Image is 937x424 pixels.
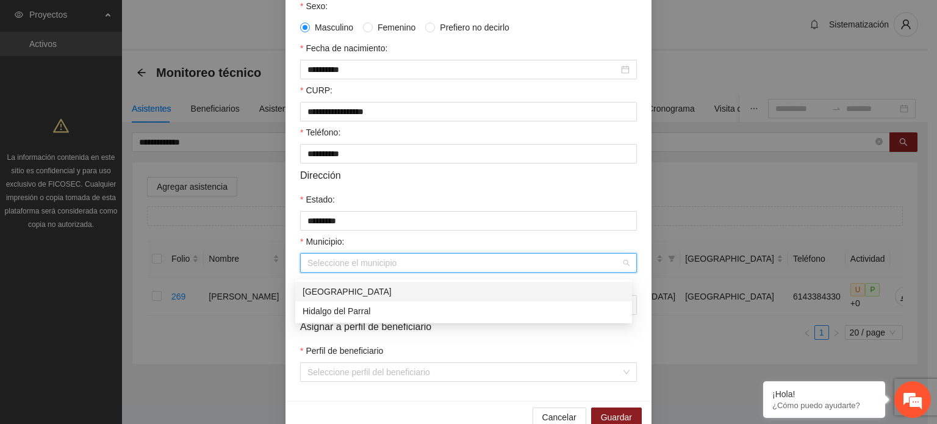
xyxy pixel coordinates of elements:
input: CURP: [300,102,637,121]
div: Minimizar ventana de chat en vivo [200,6,229,35]
span: Femenino [373,21,420,34]
span: Dirección [300,168,341,183]
label: Municipio: [300,235,344,248]
label: Estado: [300,193,335,206]
div: Chihuahua [295,282,632,301]
div: Hidalgo del Parral [295,301,632,321]
input: Teléfono: [300,144,637,163]
label: Colonia: [300,277,397,290]
div: [GEOGRAPHIC_DATA] [303,285,625,298]
div: Chatee con nosotros ahora [63,62,205,78]
div: ¡Hola! [772,389,876,399]
label: Fecha de nacimiento: [300,41,387,55]
textarea: Escriba su mensaje y pulse “Intro” [6,289,232,332]
label: Perfil de beneficiario [300,344,383,358]
label: Teléfono: [300,126,340,139]
span: Masculino [310,21,358,34]
span: Cancelar [542,411,576,424]
label: CURP: [300,84,332,97]
input: Fecha de nacimiento: [307,63,619,76]
input: Municipio: [307,254,621,272]
input: Estado: [300,211,637,231]
span: Prefiero no decirlo [435,21,514,34]
span: Asignar a perfil de beneficiario [300,319,431,334]
div: Hidalgo del Parral [303,304,625,318]
input: Perfil de beneficiario [307,363,621,381]
span: Guardar [601,411,632,424]
span: Estamos en línea. [71,141,168,264]
p: ¿Cómo puedo ayudarte? [772,401,876,410]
